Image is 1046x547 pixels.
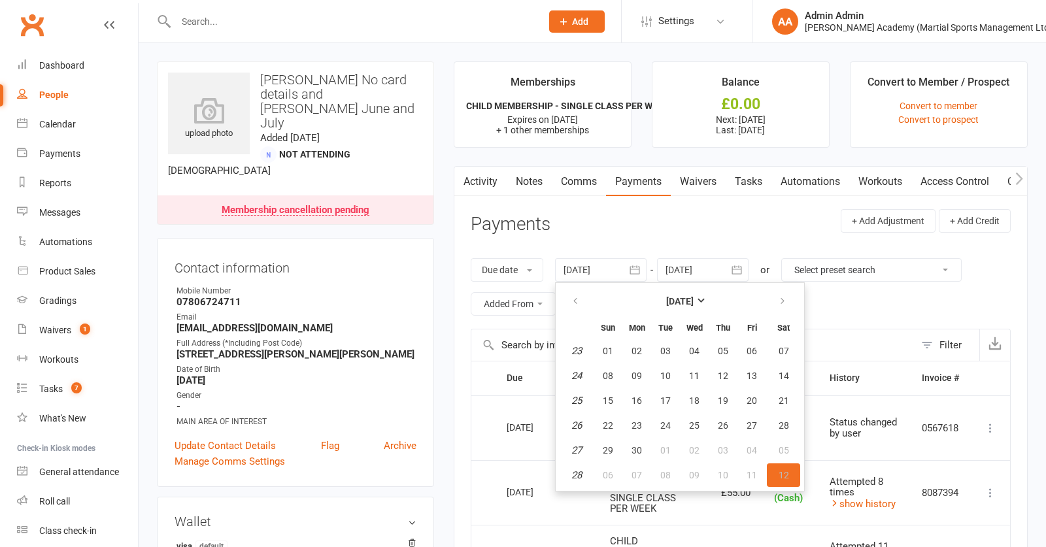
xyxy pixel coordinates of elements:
button: 28 [767,414,800,437]
button: + Add Credit [939,209,1011,233]
strong: 07806724711 [177,296,416,308]
a: Product Sales [17,257,138,286]
em: 26 [571,420,582,431]
span: Add [572,16,588,27]
div: Email [177,311,416,323]
button: 11 [738,463,766,487]
div: Tasks [39,384,63,394]
button: 21 [767,389,800,412]
span: 06 [747,346,757,356]
small: Sunday [601,323,615,333]
div: Class check-in [39,525,97,536]
div: Workouts [39,354,78,365]
a: Workouts [17,345,138,374]
small: Friday [747,323,757,333]
button: 13 [738,364,766,388]
span: 03 [718,445,728,456]
span: [DEMOGRAPHIC_DATA] [168,165,271,176]
span: 04 [747,445,757,456]
a: Access Control [911,167,998,197]
div: People [39,90,69,100]
a: Convert to prospect [898,114,979,125]
small: Tuesday [658,323,673,333]
button: 14 [767,364,800,388]
button: 06 [594,463,622,487]
a: Manage Comms Settings [175,454,285,469]
button: 07 [623,463,650,487]
em: 25 [571,395,582,406]
span: 24 [660,420,671,431]
span: 09 [632,371,642,381]
small: Saturday [777,323,790,333]
em: 28 [571,469,582,481]
div: Payments [39,148,80,159]
a: Automations [771,167,849,197]
a: Tasks 7 [17,374,138,404]
button: 04 [738,439,766,462]
small: Monday [629,323,645,333]
span: 28 [779,420,789,431]
span: 07 [779,346,789,356]
button: 20 [738,389,766,412]
div: £0.00 [664,97,817,111]
button: 29 [594,439,622,462]
a: Archive [384,438,416,454]
button: 24 [652,414,679,437]
small: Wednesday [686,323,703,333]
div: Gender [177,390,416,402]
button: 03 [709,439,737,462]
span: Expires on [DATE] [507,114,578,125]
span: 04 [689,346,700,356]
button: Added From [471,292,556,316]
div: Automations [39,237,92,247]
span: 08 [603,371,613,381]
span: 12 [779,470,789,480]
td: 8087394 [910,460,971,525]
span: 1 [80,323,90,335]
button: 10 [652,364,679,388]
a: Waivers [671,167,726,197]
span: 16 [632,395,642,406]
span: 10 [660,371,671,381]
button: Due date [471,258,543,282]
h3: Contact information [175,256,416,275]
th: History [818,361,910,395]
small: Thursday [716,323,730,333]
div: Membership cancellation pending [222,205,369,216]
a: Messages [17,198,138,227]
div: [DATE] [507,417,567,437]
button: 27 [738,414,766,437]
h3: Payments [471,214,550,235]
span: Attempted 8 times [830,476,883,499]
input: Search by invoice number [471,329,915,361]
span: 09 [689,470,700,480]
span: 02 [632,346,642,356]
span: 06 [603,470,613,480]
a: What's New [17,404,138,433]
div: Memberships [511,74,575,97]
a: Dashboard [17,51,138,80]
button: 05 [767,439,800,462]
span: 18 [689,395,700,406]
span: 05 [718,346,728,356]
div: Roll call [39,496,70,506]
span: 03 [660,346,671,356]
span: 01 [603,346,613,356]
a: People [17,80,138,110]
a: Notes [507,167,552,197]
strong: [DATE] [177,374,416,386]
a: Automations [17,227,138,257]
input: Search... [172,12,532,31]
button: 17 [652,389,679,412]
h3: [PERSON_NAME] No card details and [PERSON_NAME] June and July [168,73,423,130]
button: 11 [681,364,708,388]
a: Reports [17,169,138,198]
div: Product Sales [39,266,95,276]
span: CHILD MEMBERSHIP - SINGLE CLASS PER WEEK [610,471,677,515]
div: Date of Birth [177,363,416,376]
span: Status changed by user [830,416,897,439]
button: Filter [915,329,979,361]
span: 27 [747,420,757,431]
a: Update Contact Details [175,438,276,454]
button: + Add Adjustment [841,209,936,233]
